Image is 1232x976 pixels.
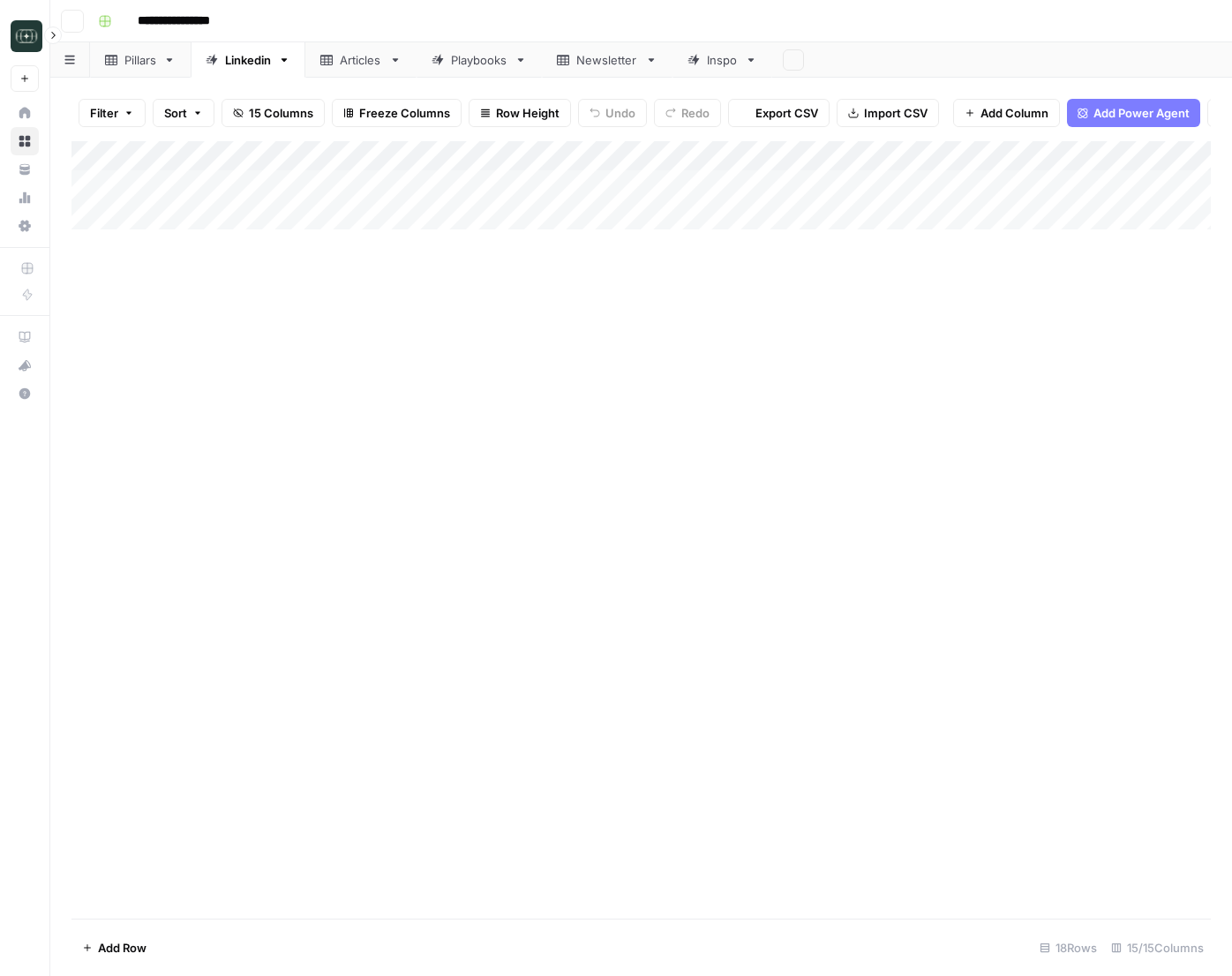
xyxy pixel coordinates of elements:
[605,104,635,122] span: Undo
[728,99,830,127] button: Export CSV
[153,99,214,127] button: Sort
[417,42,542,78] a: Playbooks
[11,99,39,127] a: Home
[11,212,39,240] a: Settings
[222,99,325,127] button: 15 Columns
[672,42,772,78] a: Inspo
[340,51,382,69] div: Articles
[225,51,271,69] div: Linkedin
[124,51,156,69] div: Pillars
[469,99,571,127] button: Row Height
[11,20,42,52] img: Catalyst Logo
[864,104,928,122] span: Import CSV
[496,104,560,122] span: Row Height
[11,352,38,379] div: What's new?
[755,104,818,122] span: Export CSV
[837,99,939,127] button: Import CSV
[451,51,507,69] div: Playbooks
[11,184,39,212] a: Usage
[90,104,118,122] span: Filter
[98,939,146,957] span: Add Row
[11,323,39,351] a: AirOps Academy
[1067,99,1200,127] button: Add Power Agent
[164,104,187,122] span: Sort
[953,99,1060,127] button: Add Column
[980,104,1048,122] span: Add Column
[90,42,191,78] a: Pillars
[11,127,39,155] a: Browse
[79,99,146,127] button: Filter
[11,351,39,379] button: What's new?
[305,42,417,78] a: Articles
[1093,104,1190,122] span: Add Power Agent
[542,42,672,78] a: Newsletter
[11,379,39,408] button: Help + Support
[707,51,738,69] div: Inspo
[249,104,313,122] span: 15 Columns
[11,14,39,58] button: Workspace: Catalyst
[681,104,710,122] span: Redo
[576,51,638,69] div: Newsletter
[191,42,305,78] a: Linkedin
[1033,934,1104,962] div: 18 Rows
[332,99,462,127] button: Freeze Columns
[578,99,647,127] button: Undo
[1104,934,1211,962] div: 15/15 Columns
[654,99,721,127] button: Redo
[71,934,157,962] button: Add Row
[11,155,39,184] a: Your Data
[359,104,450,122] span: Freeze Columns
